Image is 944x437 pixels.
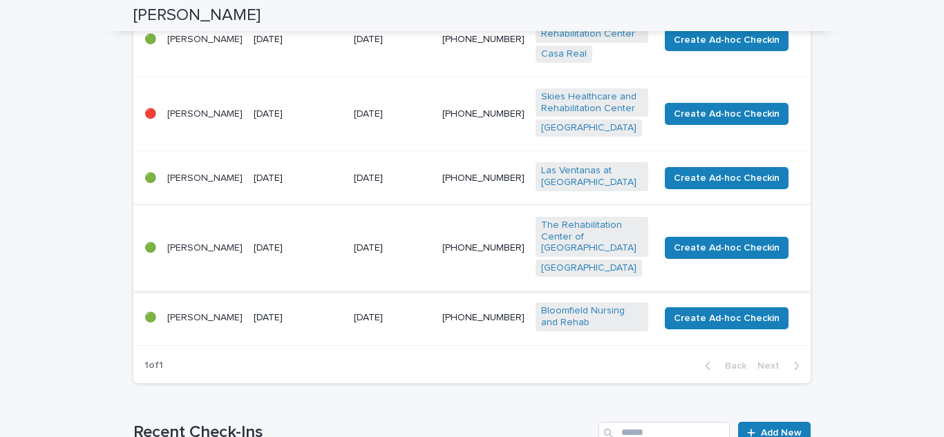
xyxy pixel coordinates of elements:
p: [DATE] [354,34,431,46]
p: [DATE] [354,242,431,254]
p: [DATE] [254,108,343,120]
h2: [PERSON_NAME] [133,6,261,26]
p: [DATE] [254,312,343,324]
button: Back [694,360,752,372]
a: Las Ventanas at [GEOGRAPHIC_DATA] [541,165,643,188]
span: Create Ad-hoc Checkin [674,311,780,325]
a: Skies Healthcare and Rehabilitation Center [541,91,643,115]
p: 1 of 1 [133,349,174,382]
p: [PERSON_NAME] [167,108,243,120]
p: [DATE] [354,108,431,120]
button: Create Ad-hoc Checkin [665,103,789,125]
p: [PERSON_NAME] [167,34,243,46]
p: [DATE] [354,173,431,184]
button: Next [752,360,811,372]
tr: 🔴[PERSON_NAME][DATE][DATE][PHONE_NUMBER]Skies Healthcare and Rehabilitation Center [GEOGRAPHIC_DA... [133,77,811,150]
p: 🔴 [144,108,156,120]
a: [PHONE_NUMBER] [442,313,525,322]
p: 🟢 [144,173,156,184]
span: Next [757,361,788,371]
a: [PHONE_NUMBER] [442,243,525,253]
p: [DATE] [254,242,343,254]
p: [DATE] [354,312,431,324]
a: [PHONE_NUMBER] [442,35,525,44]
tr: 🟢[PERSON_NAME][DATE][DATE][PHONE_NUMBER]Canyon Transitional Rehabilitation Center Casa Real Creat... [133,3,811,77]
a: [GEOGRAPHIC_DATA] [541,262,636,274]
p: 🟢 [144,34,156,46]
a: [PHONE_NUMBER] [442,109,525,119]
button: Create Ad-hoc Checkin [665,307,789,329]
button: Create Ad-hoc Checkin [665,167,789,189]
span: Create Ad-hoc Checkin [674,171,780,185]
p: [PERSON_NAME] [167,312,243,324]
a: [GEOGRAPHIC_DATA] [541,122,636,134]
p: 🟢 [144,242,156,254]
a: Bloomfield Nursing and Rehab [541,305,643,329]
button: Create Ad-hoc Checkin [665,29,789,51]
p: [PERSON_NAME] [167,242,243,254]
span: Create Ad-hoc Checkin [674,107,780,121]
p: [DATE] [254,173,343,184]
a: [PHONE_NUMBER] [442,173,525,183]
a: The Rehabilitation Center of [GEOGRAPHIC_DATA] [541,220,643,254]
span: Create Ad-hoc Checkin [674,33,780,47]
span: Back [717,361,746,371]
tr: 🟢[PERSON_NAME][DATE][DATE][PHONE_NUMBER]Las Ventanas at [GEOGRAPHIC_DATA] Create Ad-hoc Checkin [133,151,811,206]
p: 🟢 [144,312,156,324]
button: Create Ad-hoc Checkin [665,237,789,259]
span: Create Ad-hoc Checkin [674,241,780,255]
a: Casa Real [541,48,587,60]
p: [DATE] [254,34,343,46]
tr: 🟢[PERSON_NAME][DATE][DATE][PHONE_NUMBER]The Rehabilitation Center of [GEOGRAPHIC_DATA] [GEOGRAPHI... [133,205,811,291]
p: [PERSON_NAME] [167,173,243,184]
tr: 🟢[PERSON_NAME][DATE][DATE][PHONE_NUMBER]Bloomfield Nursing and Rehab Create Ad-hoc Checkin [133,291,811,345]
